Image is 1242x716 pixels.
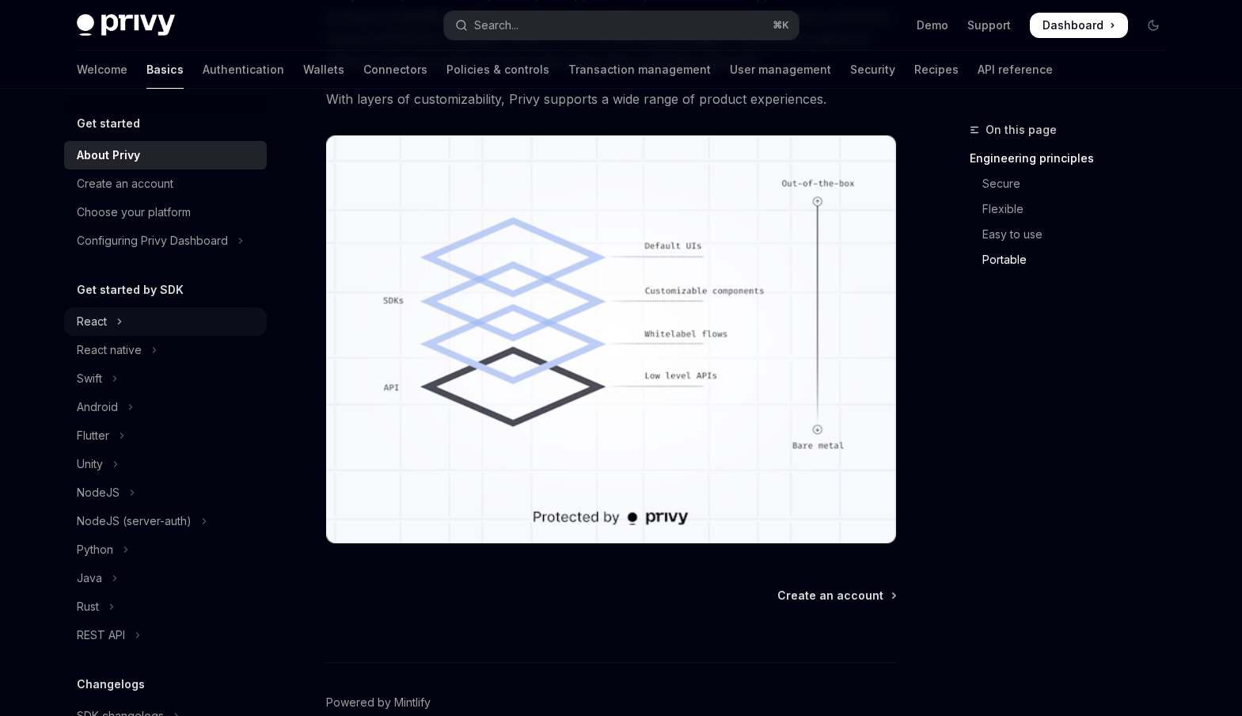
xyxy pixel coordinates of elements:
button: Toggle NodeJS (server-auth) section [64,507,267,535]
a: Wallets [303,51,344,89]
span: Dashboard [1043,17,1103,33]
h5: Get started by SDK [77,280,184,299]
div: Search... [474,16,518,35]
div: Swift [77,369,102,388]
a: Basics [146,51,184,89]
button: Toggle React section [64,307,267,336]
a: Powered by Mintlify [326,695,431,710]
div: React [77,312,107,331]
button: Toggle Swift section [64,364,267,393]
div: Rust [77,597,99,616]
button: Toggle Flutter section [64,421,267,450]
div: NodeJS (server-auth) [77,512,192,531]
a: Engineering principles [970,146,1179,171]
h5: Get started [77,114,140,133]
span: On this page [986,120,1057,139]
div: React native [77,341,142,360]
a: API reference [978,51,1053,89]
span: With layers of customizability, Privy supports a wide range of product experiences. [326,88,897,110]
button: Toggle Rust section [64,592,267,621]
a: Policies & controls [446,51,549,89]
a: Portable [970,247,1179,272]
div: REST API [77,626,125,645]
button: Toggle Configuring Privy Dashboard section [64,227,267,255]
div: Python [77,540,113,559]
img: dark logo [77,14,175,36]
button: Toggle Android section [64,393,267,421]
button: Open search [444,11,799,40]
a: Welcome [77,51,127,89]
a: Security [850,51,895,89]
div: Flutter [77,426,109,445]
a: Create an account [64,169,267,198]
a: Secure [970,171,1179,196]
a: Authentication [203,51,284,89]
button: Toggle React native section [64,336,267,364]
div: Java [77,569,102,588]
button: Toggle Java section [64,564,267,592]
a: Demo [917,17,948,33]
div: Create an account [77,174,173,193]
a: Easy to use [970,222,1179,247]
a: User management [730,51,831,89]
a: Choose your platform [64,198,267,227]
span: Create an account [777,588,883,604]
a: Transaction management [568,51,711,89]
button: Toggle Unity section [64,450,267,478]
span: ⌘ K [773,19,789,32]
div: About Privy [77,146,140,165]
h5: Changelogs [77,675,145,694]
button: Toggle dark mode [1141,13,1166,38]
div: Configuring Privy Dashboard [77,231,228,250]
div: Choose your platform [77,203,191,222]
a: Create an account [777,588,895,604]
button: Toggle NodeJS section [64,478,267,507]
a: About Privy [64,141,267,169]
img: images/Customization.png [326,135,897,543]
a: Recipes [914,51,959,89]
a: Connectors [363,51,427,89]
a: Support [967,17,1011,33]
div: Unity [77,455,103,474]
a: Flexible [970,196,1179,222]
a: Dashboard [1030,13,1128,38]
div: NodeJS [77,483,120,502]
div: Android [77,398,118,417]
button: Toggle Python section [64,535,267,564]
button: Toggle REST API section [64,621,267,649]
